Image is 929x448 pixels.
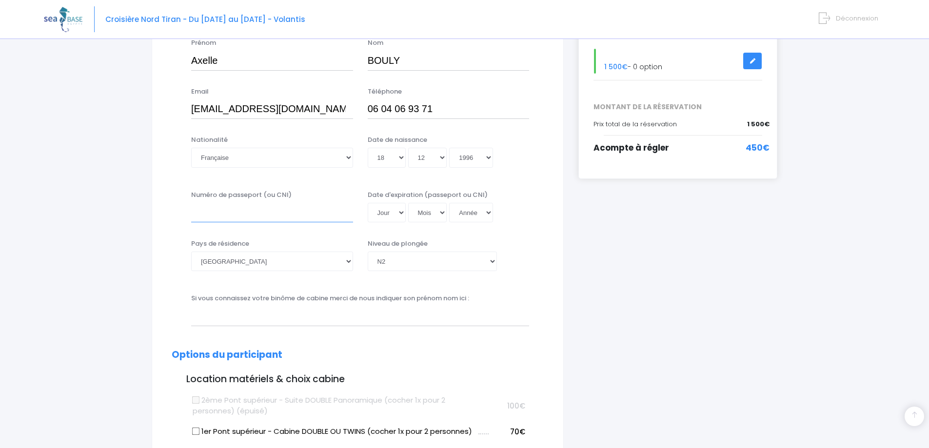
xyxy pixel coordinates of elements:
label: Téléphone [368,87,402,97]
span: 1 500€ [604,62,628,72]
label: Prénom [191,38,216,48]
span: MONTANT DE LA RÉSERVATION [586,102,770,112]
label: Pays de résidence [191,239,249,249]
label: Date de naissance [368,135,427,145]
label: Nationalité [191,135,228,145]
div: - 0 option [586,49,770,74]
span: Croisière Nord Tiran - Du [DATE] au [DATE] - Volantis [105,14,305,24]
span: 450€ [746,142,770,155]
label: 2ème Pont supérieur - Suite DOUBLE Panoramique (cocher 1x pour 2 personnes) (épuisé) [193,395,489,417]
label: Niveau de plongée [368,239,428,249]
input: 1er Pont supérieur - Cabine DOUBLE OU TWINS (cocher 1x pour 2 personnes) [192,428,200,435]
label: Date d'expiration (passeport ou CNI) [368,190,488,200]
span: 70€ [510,427,525,437]
span: Déconnexion [836,14,878,23]
span: 100€ [507,401,525,411]
input: 2ème Pont supérieur - Suite DOUBLE Panoramique (cocher 1x pour 2 personnes) (épuisé) [192,396,200,404]
label: Si vous connaissez votre binôme de cabine merci de nous indiquer son prénom nom ici : [191,293,469,303]
label: Numéro de passeport (ou CNI) [191,190,292,200]
label: Email [191,87,209,97]
h3: Location matériels & choix cabine [172,374,544,385]
label: Nom [368,38,383,48]
label: 1er Pont supérieur - Cabine DOUBLE OU TWINS (cocher 1x pour 2 personnes) [193,426,472,437]
h2: Options du participant [172,350,544,361]
span: 1 500€ [747,119,770,129]
span: Acompte à régler [593,142,669,154]
span: Prix total de la réservation [593,119,677,129]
